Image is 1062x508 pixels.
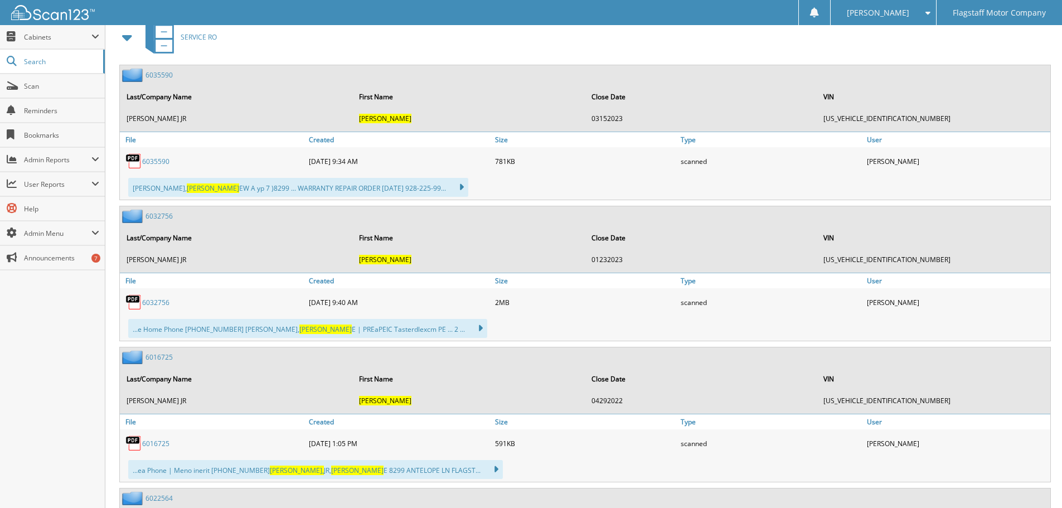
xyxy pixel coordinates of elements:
[818,250,1049,269] td: [US_VEHICLE_IDENTIFICATION_NUMBER]
[818,367,1049,390] th: VIN
[270,466,324,475] span: [PERSON_NAME],
[24,180,91,189] span: User Reports
[187,183,239,193] span: [PERSON_NAME]
[128,319,487,338] div: ...e Home Phone [PHONE_NUMBER] [PERSON_NAME], E | PREaPEIC Tasterdlexcm PE ... 2 ...
[586,367,817,390] th: Close Date
[818,391,1049,410] td: [US_VEHICLE_IDENTIFICATION_NUMBER]
[121,391,352,410] td: [PERSON_NAME] JR
[121,250,352,269] td: [PERSON_NAME] JR
[139,15,217,59] a: SERVICE RO
[864,132,1050,147] a: User
[306,414,492,429] a: Created
[146,70,173,80] a: 6035590
[864,273,1050,288] a: User
[142,439,169,448] a: 6016725
[120,273,306,288] a: File
[359,114,411,123] span: [PERSON_NAME]
[122,68,146,82] img: folder2.png
[24,106,99,115] span: Reminders
[121,85,352,108] th: Last/Company Name
[24,130,99,140] span: Bookmarks
[586,109,817,128] td: 03152023
[492,150,678,172] div: 781KB
[586,391,817,410] td: 04292022
[678,414,864,429] a: Type
[142,157,169,166] a: 6035590
[306,432,492,454] div: [DATE] 1:05 PM
[122,209,146,223] img: folder2.png
[359,396,411,405] span: [PERSON_NAME]
[121,109,352,128] td: [PERSON_NAME] JR
[586,250,817,269] td: 01232023
[678,150,864,172] div: scanned
[678,132,864,147] a: Type
[24,81,99,91] span: Scan
[864,432,1050,454] div: [PERSON_NAME]
[122,350,146,364] img: folder2.png
[146,352,173,362] a: 6016725
[678,273,864,288] a: Type
[11,5,95,20] img: scan123-logo-white.svg
[864,150,1050,172] div: [PERSON_NAME]
[181,32,217,42] span: SERVICE RO
[953,9,1046,16] span: Flagstaff Motor Company
[818,226,1049,249] th: VIN
[24,229,91,238] span: Admin Menu
[1006,454,1062,508] iframe: Chat Widget
[818,109,1049,128] td: [US_VEHICLE_IDENTIFICATION_NUMBER]
[146,211,173,221] a: 6032756
[122,491,146,505] img: folder2.png
[492,273,678,288] a: Size
[120,132,306,147] a: File
[24,155,91,165] span: Admin Reports
[492,132,678,147] a: Size
[24,32,91,42] span: Cabinets
[864,291,1050,313] div: [PERSON_NAME]
[306,291,492,313] div: [DATE] 9:40 AM
[492,414,678,429] a: Size
[864,414,1050,429] a: User
[678,291,864,313] div: scanned
[24,204,99,214] span: Help
[678,432,864,454] div: scanned
[125,153,142,170] img: PDF.png
[142,298,169,307] a: 6032756
[299,325,352,334] span: [PERSON_NAME]
[818,85,1049,108] th: VIN
[306,273,492,288] a: Created
[128,460,503,479] div: ...ea Phone | Meno inerit [PHONE_NUMBER] JR, E 8299 ANTELOPE LN FLAGST...
[847,9,909,16] span: [PERSON_NAME]
[359,255,411,264] span: [PERSON_NAME]
[121,226,352,249] th: Last/Company Name
[331,466,384,475] span: [PERSON_NAME]
[586,226,817,249] th: Close Date
[586,85,817,108] th: Close Date
[353,226,585,249] th: First Name
[353,85,585,108] th: First Name
[492,432,678,454] div: 591KB
[120,414,306,429] a: File
[146,494,173,503] a: 6022564
[306,132,492,147] a: Created
[24,57,98,66] span: Search
[91,254,100,263] div: 7
[24,253,99,263] span: Announcements
[125,294,142,311] img: PDF.png
[121,367,352,390] th: Last/Company Name
[306,150,492,172] div: [DATE] 9:34 AM
[125,435,142,452] img: PDF.png
[128,178,468,197] div: [PERSON_NAME], EW A yp 7 )8299 ... WARRANTY REPAIR ORDER [DATE] 928-225-99...
[492,291,678,313] div: 2MB
[353,367,585,390] th: First Name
